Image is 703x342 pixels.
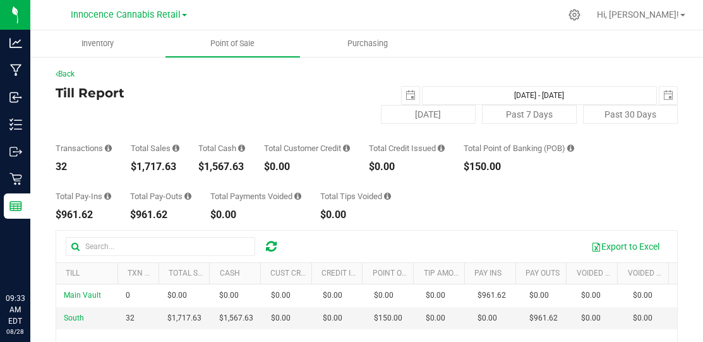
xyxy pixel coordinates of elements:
div: Total Cash [198,144,245,152]
span: select [402,87,419,104]
input: Search... [66,237,255,256]
button: Past 7 Days [482,105,577,124]
div: Total Payments Voided [210,192,301,200]
span: 32 [126,312,135,324]
div: Total Point of Banking (POB) [464,144,574,152]
inline-svg: Inbound [9,91,22,104]
div: Total Customer Credit [264,144,350,152]
a: Back [56,70,75,78]
span: $0.00 [529,290,549,302]
span: Main Vault [64,291,101,300]
i: Sum of all cash pay-outs removed from tills within the date range. [184,192,191,200]
span: $0.00 [581,290,601,302]
i: Count of all successful payment transactions, possibly including voids, refunds, and cash-back fr... [105,144,112,152]
span: $0.00 [426,290,445,302]
span: $1,567.63 [219,312,253,324]
span: Point of Sale [193,38,272,49]
a: Purchasing [300,30,435,57]
div: $0.00 [320,210,391,220]
a: TXN Count [128,269,170,278]
a: Point of Banking (POB) [373,269,462,278]
inline-svg: Inventory [9,118,22,131]
inline-svg: Outbound [9,145,22,158]
span: $0.00 [633,290,652,302]
div: $0.00 [210,210,301,220]
a: Point of Sale [165,30,301,57]
span: $0.00 [167,290,187,302]
span: $0.00 [323,312,342,324]
span: $150.00 [374,312,402,324]
iframe: Resource center [13,241,51,279]
span: $0.00 [633,312,652,324]
span: Inventory [64,38,131,49]
inline-svg: Reports [9,200,22,212]
span: $0.00 [323,290,342,302]
h4: Till Report [56,86,263,100]
span: South [64,314,84,322]
span: $0.00 [426,312,445,324]
span: $0.00 [271,290,291,302]
div: Total Tips Voided [320,192,391,200]
a: Cash [220,269,240,278]
i: Sum of the successful, non-voided point-of-banking payment transaction amounts, both via payment ... [567,144,574,152]
i: Sum of all successful refund transaction amounts from purchase returns resulting in account credi... [438,144,445,152]
a: Pay Outs [526,269,560,278]
a: Till [66,269,80,278]
a: Credit Issued [321,269,374,278]
div: Manage settings [567,9,582,21]
p: 09:33 AM EDT [6,293,25,327]
div: Total Sales [131,144,179,152]
div: $0.00 [264,162,350,172]
i: Sum of all successful, non-voided payment transaction amounts using account credit as the payment... [343,144,350,152]
i: Sum of all voided payment transaction amounts (excluding tips and transaction fees) within the da... [294,192,301,200]
a: Cust Credit [270,269,316,278]
inline-svg: Manufacturing [9,64,22,76]
a: Inventory [30,30,165,57]
div: $1,717.63 [131,162,179,172]
span: $0.00 [374,290,394,302]
div: $961.62 [130,210,191,220]
a: Tip Amount [424,269,469,278]
span: $961.62 [478,290,506,302]
div: $1,567.63 [198,162,245,172]
span: Hi, [PERSON_NAME]! [597,9,679,20]
span: $0.00 [581,312,601,324]
i: Sum of all tip amounts from voided payment transactions within the date range. [384,192,391,200]
a: Voided Tips [628,269,672,278]
div: $0.00 [369,162,445,172]
a: Voided Payments [577,269,644,278]
div: Transactions [56,144,112,152]
span: $1,717.63 [167,312,201,324]
i: Sum of all cash pay-ins added to tills within the date range. [104,192,111,200]
span: $0.00 [478,312,497,324]
inline-svg: Retail [9,173,22,185]
div: Total Pay-Outs [130,192,191,200]
inline-svg: Analytics [9,37,22,49]
button: Export to Excel [583,236,668,257]
div: Total Pay-Ins [56,192,111,200]
span: Purchasing [330,38,405,49]
span: $0.00 [271,312,291,324]
span: $0.00 [219,290,239,302]
div: 32 [56,162,112,172]
a: Pay Ins [474,269,502,278]
button: [DATE] [381,105,476,124]
span: Innocence Cannabis Retail [71,9,181,20]
div: Total Credit Issued [369,144,445,152]
div: $150.00 [464,162,574,172]
span: $961.62 [529,312,558,324]
p: 08/28 [6,327,25,336]
button: Past 30 Days [583,105,678,124]
div: $961.62 [56,210,111,220]
a: Total Sales [169,269,215,278]
i: Sum of all successful, non-voided cash payment transaction amounts (excluding tips and transactio... [238,144,245,152]
span: select [659,87,677,104]
span: 0 [126,290,130,302]
i: Sum of all successful, non-voided payment transaction amounts (excluding tips and transaction fee... [172,144,179,152]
